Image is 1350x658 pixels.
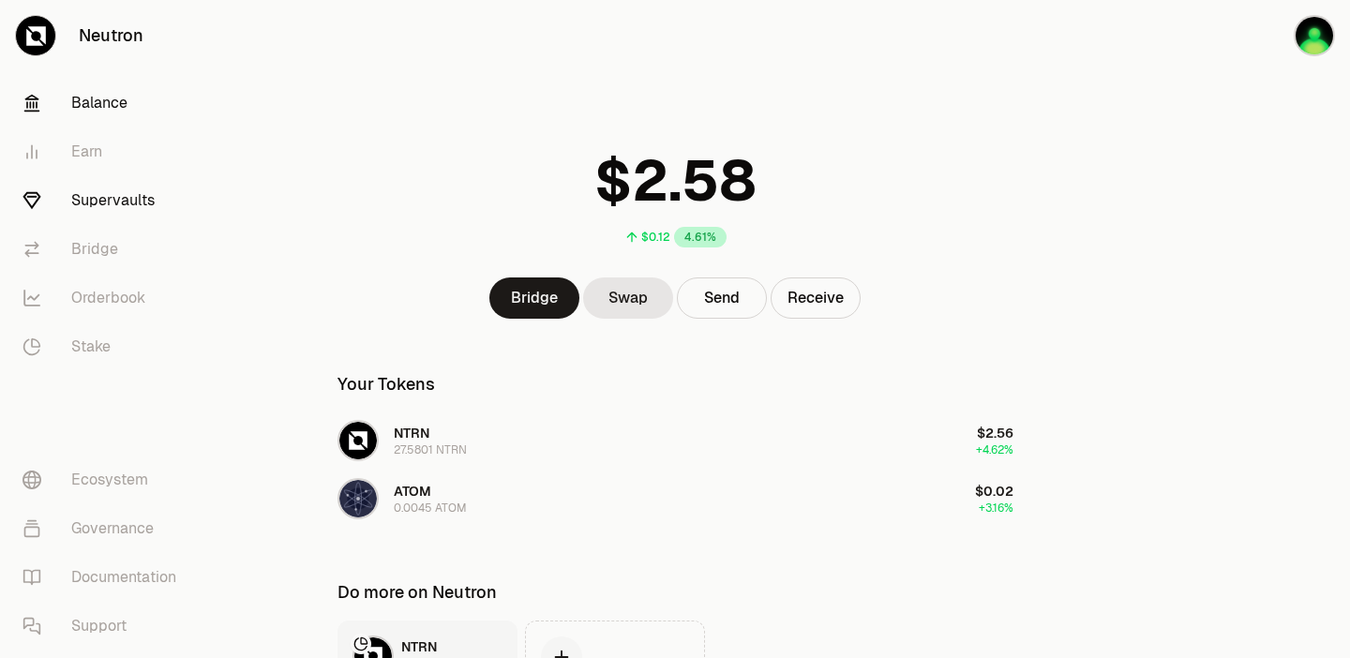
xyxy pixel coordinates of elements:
div: Do more on Neutron [337,579,497,606]
a: Swap [583,277,673,319]
img: ATOM Logo [339,480,377,517]
a: Stake [7,322,202,371]
span: $0.02 [975,483,1013,500]
button: Receive [771,277,861,319]
img: NTRN Logo [339,422,377,459]
a: Orderbook [7,274,202,322]
a: Supervaults [7,176,202,225]
span: ATOM [394,483,431,500]
a: Balance [7,79,202,127]
span: +3.16% [979,501,1013,516]
span: NTRN [394,425,429,441]
a: Ecosystem [7,456,202,504]
div: 4.61% [674,227,727,247]
a: Earn [7,127,202,176]
img: Sholnak [1294,15,1335,56]
button: Send [677,277,767,319]
a: Bridge [7,225,202,274]
div: $0.12 [641,230,670,245]
button: ATOM LogoATOM0.0045 ATOM$0.02+3.16% [326,471,1025,527]
a: Governance [7,504,202,553]
span: NTRN [401,638,437,655]
a: Support [7,602,202,651]
div: 0.0045 ATOM [394,501,467,516]
a: Bridge [489,277,579,319]
button: NTRN LogoNTRN27.5801 NTRN$2.56+4.62% [326,412,1025,469]
div: 27.5801 NTRN [394,442,467,457]
span: $2.56 [977,425,1013,441]
div: Your Tokens [337,371,435,397]
a: Documentation [7,553,202,602]
span: +4.62% [976,442,1013,457]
